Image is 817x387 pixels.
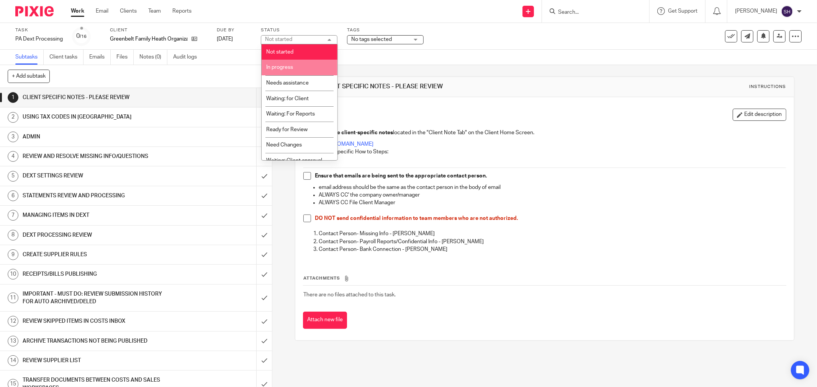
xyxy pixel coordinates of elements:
[172,7,192,15] a: Reports
[23,315,174,327] h1: REVIEW SKIPPED ITEMS IN COSTS INBOX
[8,316,18,327] div: 12
[148,7,161,15] a: Team
[116,50,134,65] a: Files
[23,249,174,260] h1: CREATE SUPPLIER RULES
[265,37,292,42] div: Not started
[267,96,309,101] span: Waiting: for Client
[23,210,174,221] h1: MANAGING ITEMS IN DEXT
[23,111,174,123] h1: USING TAX CODES IN [GEOGRAPHIC_DATA]
[23,131,174,143] h1: ADMIN
[8,210,18,221] div: 7
[319,83,561,91] h1: CLIENT SPECIFIC NOTES - PLEASE REVIEW
[23,151,174,162] h1: REVIEW AND RESOLVE MISSING INFO/QUESTIONS
[733,109,786,121] button: Edit description
[8,151,18,162] div: 4
[319,141,373,147] a: [URL][DOMAIN_NAME]
[173,50,203,65] a: Audit logs
[319,238,786,246] p: Contact Person- Payroll Reports/Confidential Info - [PERSON_NAME]
[267,80,309,86] span: Needs assistance
[8,293,18,303] div: 11
[319,199,786,207] p: ALWAYS CC File Client Manager
[8,190,18,201] div: 6
[110,35,188,43] p: Greenbelt Family Heath Organization
[120,7,137,15] a: Clients
[8,230,18,241] div: 8
[303,276,340,280] span: Attachments
[267,142,302,148] span: Need Changes
[23,190,174,202] h1: STATEMENTS REVIEW AND PROCESSING
[315,173,487,179] strong: Ensure that emails are being sent to the appropriate contact person.
[8,269,18,280] div: 10
[71,7,84,15] a: Work
[49,50,84,65] a: Client tasks
[8,249,18,260] div: 9
[15,27,63,33] label: Task
[315,130,393,135] strong: Check the client-specific notes
[23,268,174,280] h1: RECEIPTS/BILLS PUBLISHING
[303,312,347,329] button: Attach new file
[261,27,337,33] label: Status
[267,49,294,55] span: Not started
[315,216,518,221] span: DO NOT send confidential information to team members who are not authorized.
[347,27,424,33] label: Tags
[23,335,174,347] h1: ARCHIVE TRANSACTIONS NOT BEING PUBLISHED
[15,50,44,65] a: Subtasks
[8,92,18,103] div: 1
[267,65,293,70] span: In progress
[319,230,786,237] p: Contact Person- Missing Info - [PERSON_NAME]
[557,9,626,16] input: Search
[23,355,174,366] h1: REVIEW SUPPLIER LIST
[15,35,63,43] div: PA Dext Processing
[750,84,786,90] div: Instructions
[315,129,786,137] p: located in the "Client Note Tab" on the Client Home Screen.
[23,170,174,182] h1: DEXT SETTINGS REVIEW
[96,7,108,15] a: Email
[15,6,54,16] img: Pixie
[23,229,174,241] h1: DEXT PROCESSING REVIEW
[8,171,18,182] div: 5
[139,50,167,65] a: Notes (0)
[80,34,87,39] small: /16
[8,112,18,123] div: 2
[267,127,308,132] span: Ready for Review
[89,50,111,65] a: Emails
[319,148,786,164] p: Client Specific How to Steps:
[8,70,50,83] button: + Add subtask
[110,27,207,33] label: Client
[267,111,315,117] span: Waiting: For Reports
[8,132,18,142] div: 3
[781,5,793,18] img: svg%3E
[267,158,323,163] span: Waiting: Client approval
[8,355,18,366] div: 14
[319,246,786,253] p: Contact Person- Bank Connection - [PERSON_NAME]
[319,184,786,191] p: email address should be the same as the contact person in the body of email
[735,7,777,15] p: [PERSON_NAME]
[303,292,396,298] span: There are no files attached to this task.
[217,36,233,42] span: [DATE]
[23,288,174,308] h1: IMPORTANT - MUST DO: REVIEW SUBMISSION HISTORY FOR AUTO ARCHIVED/DELED
[23,92,174,103] h1: CLIENT SPECIFIC NOTES - PLEASE REVIEW
[319,191,786,199] p: ALWAYS CC' the company owner/manager
[217,27,251,33] label: Due by
[77,32,87,41] div: 0
[668,8,697,14] span: Get Support
[351,37,392,42] span: No tags selected
[8,336,18,346] div: 13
